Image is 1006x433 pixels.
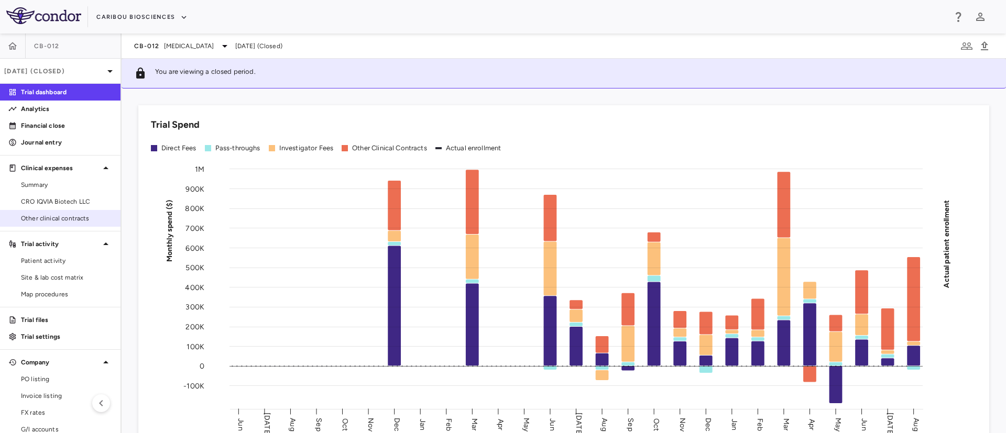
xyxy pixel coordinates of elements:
text: Sep [626,418,635,431]
span: FX rates [21,408,112,417]
tspan: 200K [185,323,204,331]
p: You are viewing a closed period. [155,67,256,80]
span: CB-012 [134,42,160,50]
tspan: 800K [185,204,204,213]
text: Aug [600,418,609,431]
p: Trial dashboard [21,87,112,97]
text: Apr [807,418,816,430]
text: Nov [366,417,375,431]
p: [DATE] (Closed) [4,66,104,76]
span: Map procedures [21,290,112,299]
text: Aug [912,418,921,431]
text: Aug [288,418,297,431]
tspan: 500K [185,263,204,272]
div: Investigator Fees [279,143,334,153]
text: Feb [756,418,764,430]
p: Journal entry [21,138,112,147]
text: Sep [314,418,323,431]
tspan: 400K [185,283,204,292]
p: Company [21,358,100,367]
button: Caribou Biosciences [96,9,188,26]
text: Mar [470,418,479,430]
text: Jan [730,418,739,430]
span: Site & lab cost matrix [21,273,112,282]
text: Dec [704,417,713,431]
div: Actual enrollment [446,143,501,153]
p: Clinical expenses [21,163,100,173]
text: Jan [418,418,427,430]
tspan: Actual patient enrollment [942,199,951,287]
div: Other Clinical Contracts [352,143,427,153]
text: Feb [444,418,453,430]
span: [MEDICAL_DATA] [164,41,214,51]
text: Nov [678,417,687,431]
text: Oct [341,418,349,430]
text: Apr [496,418,505,430]
tspan: 700K [185,224,204,232]
span: Invoice listing [21,391,112,401]
tspan: 1M [195,164,204,173]
text: Jun [236,418,245,430]
span: CB-012 [34,42,60,50]
text: Mar [782,418,791,430]
p: Analytics [21,104,112,114]
tspan: Monthly spend ($) [165,199,174,262]
tspan: 600K [185,243,204,252]
tspan: 100K [187,342,204,351]
div: Direct Fees [161,143,196,153]
h6: Trial Spend [151,118,200,132]
tspan: 900K [185,184,204,193]
div: Pass-throughs [215,143,260,153]
span: Other clinical contracts [21,214,112,223]
img: logo-full-SnFGN8VE.png [6,7,81,24]
p: Financial close [21,121,112,130]
span: PO listing [21,374,112,384]
text: May [522,417,531,431]
span: [DATE] (Closed) [235,41,282,51]
tspan: 0 [200,362,204,371]
tspan: 300K [185,303,204,312]
p: Trial settings [21,332,112,341]
span: CRO IQVIA Biotech LLC [21,197,112,206]
span: Patient activity [21,256,112,265]
p: Trial activity [21,239,100,249]
text: Jun [548,418,557,430]
text: Oct [652,418,661,430]
span: Summary [21,180,112,190]
tspan: -100K [183,381,204,390]
text: May [834,417,843,431]
p: Trial files [21,315,112,325]
text: Dec [392,417,401,431]
text: Jun [860,418,869,430]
